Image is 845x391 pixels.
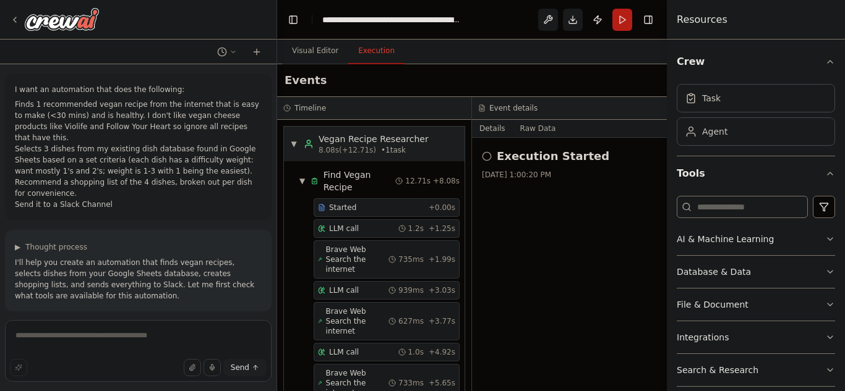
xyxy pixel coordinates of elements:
button: ▶Thought process [15,242,87,252]
nav: breadcrumb [322,14,461,26]
span: ▼ [290,139,298,149]
div: Vegan Recipe Researcher [319,133,429,145]
li: Send it to a Slack Channel [15,199,262,210]
span: 8.08s (+12.71s) [319,145,376,155]
span: LLM call [329,285,359,295]
button: Upload files [184,359,201,376]
span: + 3.03s [429,285,455,295]
button: Details [472,120,513,137]
div: Integrations [677,331,729,343]
span: + 0.00s [429,203,455,212]
h3: Event details [489,103,538,113]
h2: Events [285,72,327,89]
button: File & Document [677,288,835,321]
span: Brave Web Search the internet [326,245,389,274]
span: 735ms [398,254,424,264]
div: [DATE] 1:00:20 PM [482,170,657,180]
span: 12.71s [405,176,431,186]
span: 627ms [398,316,424,326]
span: + 1.99s [429,254,455,264]
p: I want an automation that does the following: [15,84,262,95]
div: Search & Research [677,364,758,376]
h3: Timeline [294,103,326,113]
span: Find Vegan Recipe [324,169,396,193]
span: + 5.65s [429,378,455,388]
span: 1.0s [408,347,424,357]
h2: Execution Started [497,148,609,165]
div: Crew [677,79,835,156]
h4: Resources [677,12,727,27]
span: + 8.08s [433,176,460,186]
li: Finds 1 recommended vegan recipe from the internet that is easy to make (<30 mins) and is healthy... [15,99,262,143]
button: Search & Research [677,354,835,386]
span: ▼ [299,176,306,186]
button: Start a new chat [247,44,267,59]
span: LLM call [329,347,359,357]
button: Crew [677,44,835,79]
span: Started [329,203,356,212]
button: Database & Data [677,256,835,288]
button: Hide right sidebar [640,11,657,28]
button: Hide left sidebar [285,11,302,28]
span: Thought process [25,242,87,252]
button: Tools [677,156,835,191]
span: + 4.92s [429,347,455,357]
button: Raw Data [513,120,564,137]
span: + 3.77s [429,316,455,326]
span: 1.2s [408,224,424,233]
button: Improve this prompt [10,359,27,376]
div: Task [702,92,721,104]
li: Selects 3 dishes from my existing dish database found in Google Sheets based on a set criteria (e... [15,143,262,177]
button: Switch to previous chat [212,44,242,59]
span: Send [231,363,249,372]
button: AI & Machine Learning [677,223,835,255]
button: Visual Editor [282,38,348,64]
div: Agent [702,125,727,138]
button: Click to speak your automation idea [204,359,221,376]
span: ▶ [15,242,20,252]
span: 939ms [398,285,424,295]
button: Integrations [677,321,835,353]
span: Brave Web Search the internet [326,306,389,336]
li: Recommend a shopping list of the 4 dishes, broken out per dish for convenience. [15,177,262,199]
div: Database & Data [677,266,751,278]
span: + 1.25s [429,224,455,233]
div: File & Document [677,298,748,311]
button: Execution [348,38,405,64]
div: AI & Machine Learning [677,233,774,245]
button: Send [223,359,267,376]
p: I'll help you create an automation that finds vegan recipes, selects dishes from your Google Shee... [15,257,262,301]
img: Logo [25,8,99,30]
span: LLM call [329,224,359,233]
span: • 1 task [381,145,406,155]
span: 733ms [398,378,424,388]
